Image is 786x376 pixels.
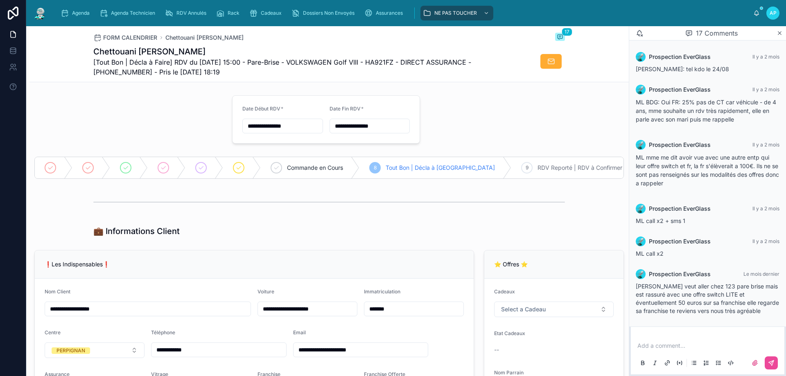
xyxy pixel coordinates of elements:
[636,250,664,257] span: ML call x2
[636,98,779,124] p: ML BDG: Oui FR: 25% pas de CT car véhicule - de 4 ans, mme souhaite un rdv très rapidement, elle ...
[33,7,47,20] img: App logo
[257,288,274,295] span: Voiture
[752,205,779,212] span: Il y a 2 mois
[261,10,282,16] span: Cadeaux
[45,261,110,268] span: ❗Les Indispensables❗
[93,57,504,77] span: [Tout Bon | Décla à Faire] RDV du [DATE] 15:00 - Pare-Brise - VOLKSWAGEN Golf VIII - HA921FZ - DI...
[362,6,409,20] a: Assurances
[56,347,85,354] div: PERPIGNAN
[247,6,287,20] a: Cadeaux
[289,6,360,20] a: Dossiers Non Envoyés
[649,53,711,61] span: Prospection EverGlass
[752,142,779,148] span: Il y a 2 mois
[97,6,161,20] a: Agenda Technicien
[770,10,777,16] span: AP
[649,205,711,213] span: Prospection EverGlass
[228,10,239,16] span: Rack
[649,237,711,245] span: Prospection EverGlass
[636,283,779,314] span: [PERSON_NAME] veut aller chez 123 pare brise mais est rassuré avec une offre switch LITE et évent...
[293,329,306,335] span: Email
[103,34,157,42] span: FORM CALENDRIER
[636,153,779,187] p: ML mme me dit avoir vue avec une autre entp qui leur offre switch et fr, la fr s'élèverait a 100€...
[151,329,175,335] span: Téléphone
[649,270,711,278] span: Prospection EverGlass
[93,46,504,57] h1: Chettouani [PERSON_NAME]
[494,330,525,336] span: Etat Cadeaux
[58,6,95,20] a: Agenda
[562,28,572,36] span: 17
[526,164,529,171] span: 9
[494,288,515,295] span: Cadeaux
[636,65,729,72] span: [PERSON_NAME]: tel kdo le 24/08
[743,271,779,277] span: Le mois dernier
[649,141,711,149] span: Prospection EverGlass
[111,10,155,16] span: Agenda Technicien
[72,10,90,16] span: Agenda
[176,10,206,16] span: RDV Annulés
[555,33,565,43] button: 17
[374,164,377,171] span: 8
[214,6,245,20] a: Rack
[649,86,711,94] span: Prospection EverGlass
[330,106,361,112] span: Date Fin RDV
[54,4,753,22] div: scrollable content
[303,10,355,16] span: Dossiers Non Envoyés
[386,164,495,172] span: Tout Bon | Décla à [GEOGRAPHIC_DATA]
[538,164,622,172] span: RDV Reporté | RDV à Confirmer
[434,10,477,16] span: NE PAS TOUCHER
[494,346,499,354] span: --
[45,342,145,358] button: Select Button
[494,369,524,376] span: Nom Parrain
[636,217,685,224] span: ML call x2 + sms 1
[45,288,70,295] span: Nom Client
[494,261,528,268] span: ⭐ Offres ⭐
[420,6,493,20] a: NE PAS TOUCHER
[165,34,244,42] a: Chettouani [PERSON_NAME]
[752,238,779,244] span: Il y a 2 mois
[501,305,546,313] span: Select a Cadeau
[494,302,614,317] button: Select Button
[242,106,280,112] span: Date Début RDV
[364,288,400,295] span: Immatriculation
[696,28,738,38] span: 17 Comments
[752,86,779,92] span: Il y a 2 mois
[93,34,157,42] a: FORM CALENDRIER
[752,54,779,60] span: Il y a 2 mois
[163,6,212,20] a: RDV Annulés
[93,225,180,237] h1: 💼 Informations Client
[287,164,343,172] span: Commande en Cours
[376,10,403,16] span: Assurances
[45,329,61,335] span: Centre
